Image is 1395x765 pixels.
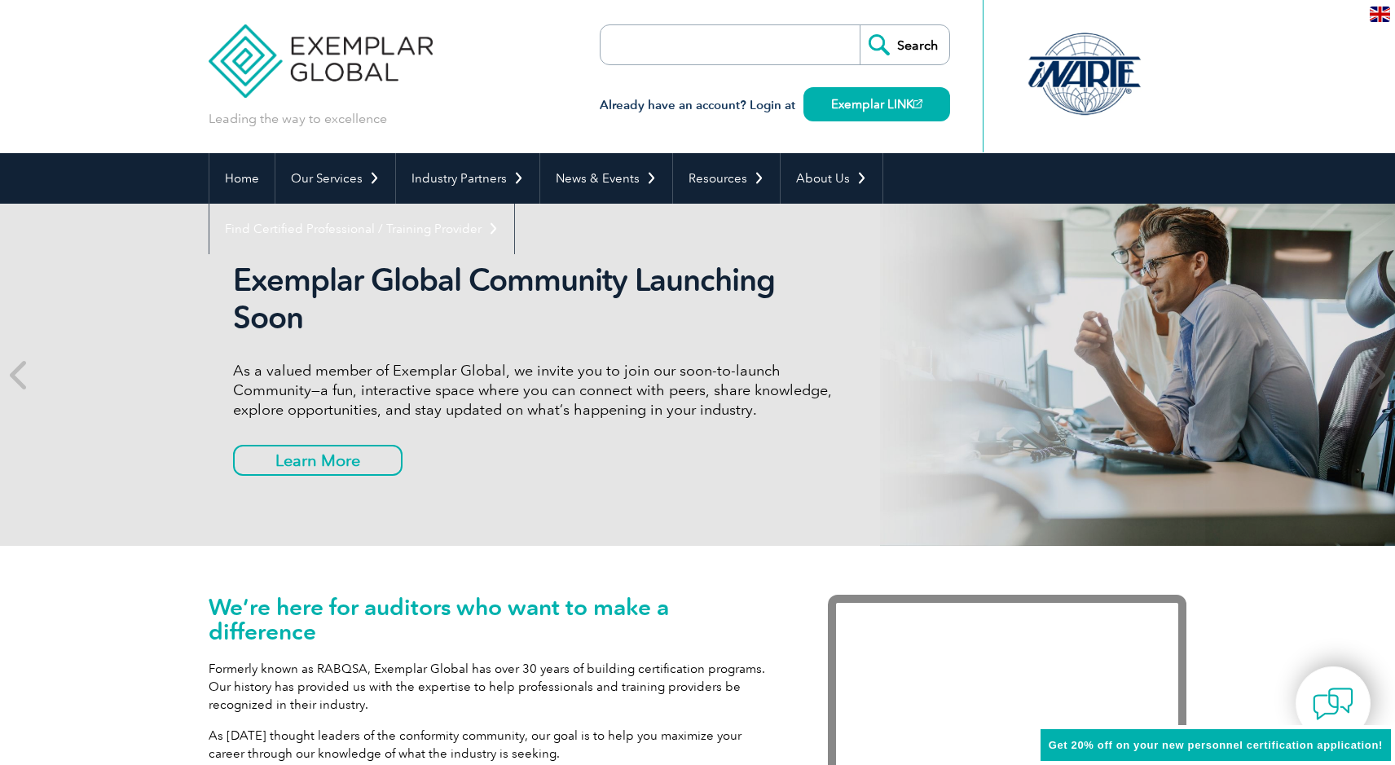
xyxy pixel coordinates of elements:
[233,361,844,420] p: As a valued member of Exemplar Global, we invite you to join our soon-to-launch Community—a fun, ...
[1370,7,1390,22] img: en
[673,153,780,204] a: Resources
[781,153,882,204] a: About Us
[209,204,514,254] a: Find Certified Professional / Training Provider
[540,153,672,204] a: News & Events
[209,110,387,128] p: Leading the way to excellence
[913,99,922,108] img: open_square.png
[233,445,403,476] a: Learn More
[209,153,275,204] a: Home
[209,660,779,714] p: Formerly known as RABQSA, Exemplar Global has over 30 years of building certification programs. O...
[600,95,950,116] h3: Already have an account? Login at
[209,595,779,644] h1: We’re here for auditors who want to make a difference
[803,87,950,121] a: Exemplar LINK
[1313,684,1353,724] img: contact-chat.png
[209,727,779,763] p: As [DATE] thought leaders of the conformity community, our goal is to help you maximize your care...
[396,153,539,204] a: Industry Partners
[233,262,844,336] h2: Exemplar Global Community Launching Soon
[1049,739,1383,751] span: Get 20% off on your new personnel certification application!
[860,25,949,64] input: Search
[275,153,395,204] a: Our Services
